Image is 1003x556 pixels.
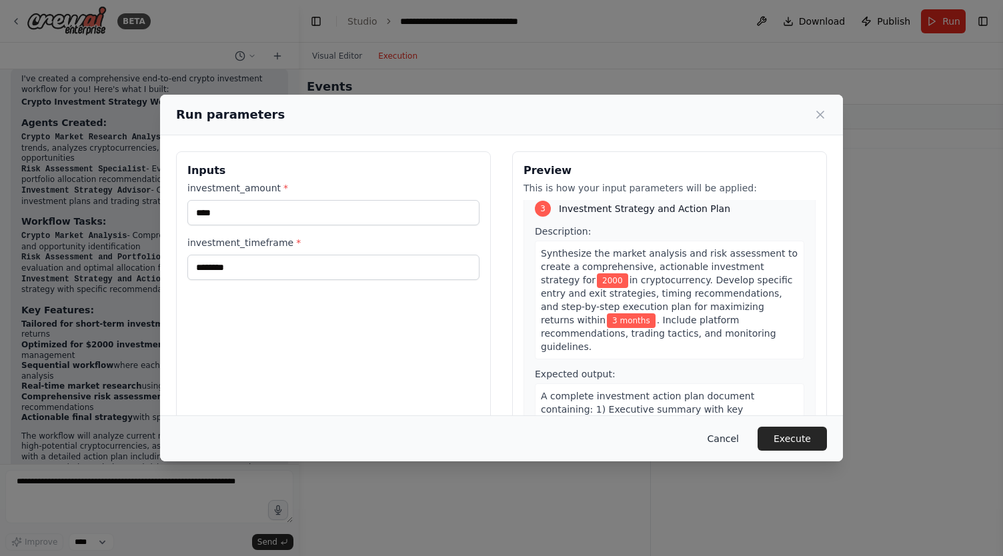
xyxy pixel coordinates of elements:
[535,201,551,217] div: 3
[541,391,797,495] span: A complete investment action plan document containing: 1) Executive summary with key investment t...
[524,181,816,195] p: This is how your input parameters will be applied:
[541,315,776,352] span: . Include platform recommendations, trading tactics, and monitoring guidelines.
[541,248,798,285] span: Synthesize the market analysis and risk assessment to create a comprehensive, actionable investme...
[176,105,285,124] h2: Run parameters
[187,163,479,179] h3: Inputs
[187,181,479,195] label: investment_amount
[541,275,792,325] span: in cryptocurrency. Develop specific entry and exit strategies, timing recommendations, and step-b...
[597,273,628,288] span: Variable: investment_amount
[607,313,656,328] span: Variable: investment_timeframe
[758,427,827,451] button: Execute
[524,163,816,179] h3: Preview
[559,202,730,215] span: Investment Strategy and Action Plan
[187,236,479,249] label: investment_timeframe
[535,226,591,237] span: Description:
[535,369,616,379] span: Expected output:
[697,427,750,451] button: Cancel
